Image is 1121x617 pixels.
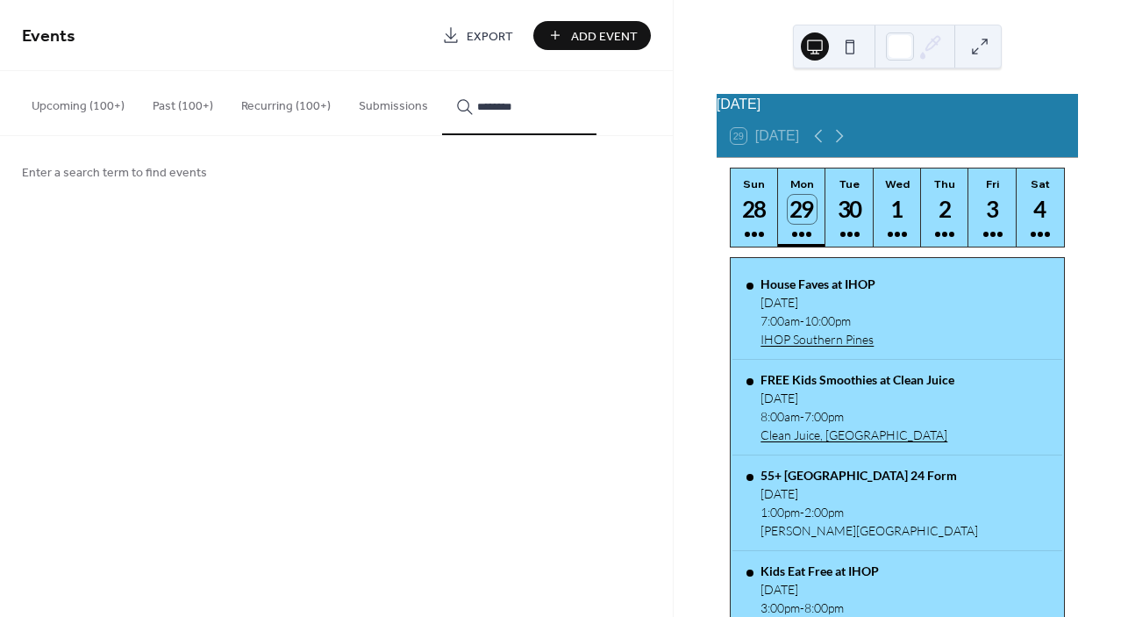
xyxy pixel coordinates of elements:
span: Add Event [571,27,638,46]
span: - [800,409,804,424]
button: Upcoming (100+) [18,71,139,133]
div: 1 [883,195,912,224]
div: Kids Eat Free at IHOP [760,563,879,578]
span: - [800,600,804,615]
button: Thu2 [921,169,968,247]
div: [DATE] [760,391,954,405]
button: Mon29 [778,169,825,247]
div: Fri [974,177,1010,190]
span: 8:00am [760,409,800,424]
div: [DATE] [760,582,879,597]
button: Sun28 [731,169,778,247]
div: Tue [831,177,868,190]
div: Wed [879,177,916,190]
span: Events [22,19,75,54]
a: Clean Juice, [GEOGRAPHIC_DATA] [760,427,954,442]
a: Export [429,21,526,50]
div: 2 [931,195,960,224]
span: 1:00pm [760,505,800,520]
span: - [800,313,804,328]
div: [PERSON_NAME][GEOGRAPHIC_DATA] [760,523,978,538]
span: - [800,505,804,520]
span: 10:00pm [804,313,851,328]
div: 28 [740,195,769,224]
span: 7:00am [760,313,800,328]
button: Tue30 [825,169,873,247]
div: 3 [978,195,1007,224]
button: Past (100+) [139,71,227,133]
div: Thu [926,177,963,190]
div: FREE Kids Smoothies at Clean Juice [760,372,954,387]
div: 30 [835,195,864,224]
button: Submissions [345,71,442,133]
span: 3:00pm [760,600,800,615]
div: Sat [1022,177,1059,190]
div: 29 [788,195,817,224]
div: 4 [1026,195,1055,224]
span: 8:00pm [804,600,844,615]
button: Recurring (100+) [227,71,345,133]
button: Wed1 [874,169,921,247]
div: House Faves at IHOP [760,276,875,291]
div: 55+ [GEOGRAPHIC_DATA] 24 Form [760,468,978,483]
span: Export [467,27,513,46]
button: Fri3 [968,169,1016,247]
div: [DATE] [760,486,978,501]
div: Sun [736,177,773,190]
button: Sat4 [1017,169,1064,247]
span: 2:00pm [804,505,844,520]
div: Mon [783,177,820,190]
span: 7:00pm [804,409,844,424]
button: Add Event [533,21,651,50]
span: Enter a search term to find events [22,164,207,183]
a: IHOP Southern Pines [760,332,875,347]
div: [DATE] [760,295,875,310]
div: [DATE] [717,94,1078,115]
